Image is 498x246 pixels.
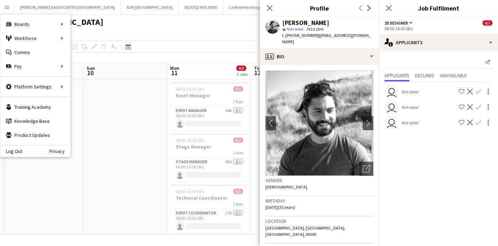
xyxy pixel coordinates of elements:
div: [PERSON_NAME] [282,20,329,26]
app-card-role: Event Manager24A0/108:00-16:00 (8h) [170,107,249,131]
app-job-card: 08:00-16:00 (8h)0/1Stage Manager1 RoleStage Manager41A0/108:00-16:00 (8h) [170,133,249,182]
span: Mon [170,65,179,71]
span: 12 [253,69,262,77]
span: [GEOGRAPHIC_DATA], [GEOGRAPHIC_DATA], [GEOGRAPHIC_DATA], 00000 [265,225,345,237]
h3: Profile [260,4,379,13]
span: t. [PHONE_NUMBER] [282,33,319,38]
div: Boards [0,17,70,31]
button: [PERSON_NAME] & ASSOCIATES [GEOGRAPHIC_DATA] [14,0,121,14]
span: 0/1 [233,138,243,143]
span: 1 Role [233,99,243,104]
div: Pay [0,59,70,73]
h3: Stage Manager [170,144,249,150]
span: 08:00-16:00 (8h) [176,138,204,143]
span: Unavailable [440,73,467,78]
span: 08:00-16:00 (8h) [176,189,204,194]
span: 08:00-16:00 (8h) [176,86,204,92]
h3: Event Manager [170,92,249,99]
span: 11 [169,69,179,77]
span: 0/3 [236,66,246,71]
a: Privacy [49,148,70,154]
button: SEDDIQI HOLDING [179,0,223,14]
span: 1 Role [233,201,243,207]
span: Sun [87,65,95,71]
h3: Job Fulfilment [379,4,498,13]
div: 08:00-16:00 (8h) [385,26,492,31]
a: Comms [0,45,70,59]
div: Workforce [0,31,70,45]
a: Product Updates [0,128,70,142]
app-job-card: 08:00-16:00 (8h)0/1Technical Coordinator1 RoleEvent Coordinator17A0/108:00-16:00 (8h) [170,185,249,233]
span: 10 [85,69,95,77]
span: 2D Designer [385,20,408,26]
button: SUR [GEOGRAPHIC_DATA] [121,0,179,14]
span: [DEMOGRAPHIC_DATA] [265,184,307,190]
span: Tue [254,65,262,71]
div: Bio [260,48,379,65]
a: Knowledge Base [0,114,70,128]
span: 0/1 [233,189,243,194]
div: Not rated [401,89,420,94]
h3: Location [265,218,373,224]
span: | [EMAIL_ADDRESS][DOMAIN_NAME] [282,33,371,44]
span: [DATE] (35 years) [265,205,295,210]
h3: Gender [265,177,373,184]
div: 3 Jobs [237,72,248,77]
h3: Birthday [265,198,373,204]
button: 2D Designer [385,20,414,26]
div: Not rated [401,120,420,125]
span: 0/1 [483,20,492,26]
h3: Technical Coordinator [170,195,249,201]
div: Open photos pop-in [359,162,373,176]
button: La Mode en Images [223,0,269,14]
span: Applicants [385,73,409,78]
a: Training Academy [0,100,70,114]
span: Declined [415,73,434,78]
app-card-role: Stage Manager41A0/108:00-16:00 (8h) [170,158,249,182]
app-card-role: Event Coordinator17A0/108:00-16:00 (8h) [170,209,249,233]
span: Not rated [286,26,303,32]
img: Crew avatar or photo [265,71,373,176]
div: Applicants [379,34,498,51]
span: 0/1 [233,86,243,92]
a: Log Out [0,148,22,154]
span: 1 Role [233,150,243,155]
app-job-card: 08:00-16:00 (8h)0/1Event Manager1 RoleEvent Manager24A0/108:00-16:00 (8h) [170,82,249,131]
div: Platform Settings [0,80,70,94]
span: 7613.1km [305,26,325,32]
div: Not rated [401,105,420,110]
